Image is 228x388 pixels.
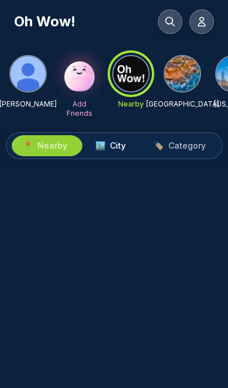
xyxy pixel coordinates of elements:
span: Category [168,140,206,152]
span: City [110,140,126,152]
p: Add Friends [61,99,98,118]
span: Nearby [37,140,67,152]
img: Add Friends [61,55,98,92]
span: 📍 [23,140,33,152]
span: 🏙️ [95,140,105,152]
button: 🏙️City [81,135,140,156]
button: 📍Nearby [9,135,81,156]
p: Nearby [118,99,144,109]
img: Matthew Miller [11,56,46,91]
span: 🏷️ [154,140,164,152]
button: 🏷️Category [140,135,220,156]
h1: Oh Wow! [14,12,75,31]
p: [GEOGRAPHIC_DATA] [146,99,219,109]
img: Orange County [165,56,200,91]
